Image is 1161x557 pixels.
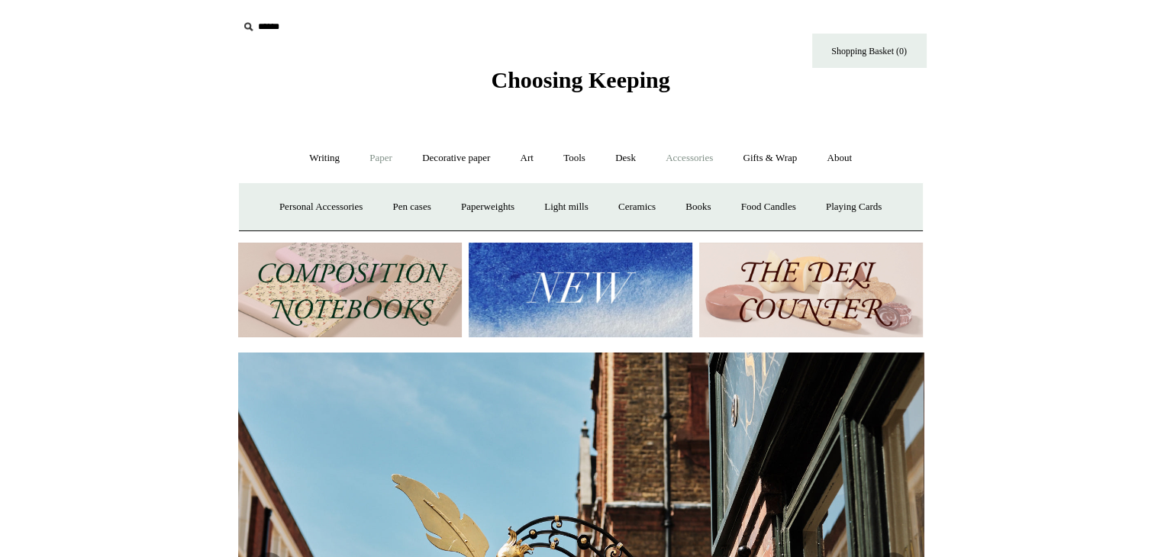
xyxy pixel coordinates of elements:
[729,138,811,179] a: Gifts & Wrap
[408,138,504,179] a: Decorative paper
[356,138,406,179] a: Paper
[652,138,727,179] a: Accessories
[379,187,444,227] a: Pen cases
[491,79,669,90] a: Choosing Keeping
[469,243,692,338] img: New.jpg__PID:f73bdf93-380a-4a35-bcfe-7823039498e1
[813,138,866,179] a: About
[812,34,927,68] a: Shopping Basket (0)
[812,187,895,227] a: Playing Cards
[447,187,528,227] a: Paperweights
[507,138,547,179] a: Art
[266,187,376,227] a: Personal Accessories
[601,138,650,179] a: Desk
[531,187,601,227] a: Light mills
[699,243,923,338] img: The Deli Counter
[672,187,724,227] a: Books
[491,67,669,92] span: Choosing Keeping
[238,243,462,338] img: 202302 Composition ledgers.jpg__PID:69722ee6-fa44-49dd-a067-31375e5d54ec
[550,138,599,179] a: Tools
[605,187,669,227] a: Ceramics
[295,138,353,179] a: Writing
[727,187,810,227] a: Food Candles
